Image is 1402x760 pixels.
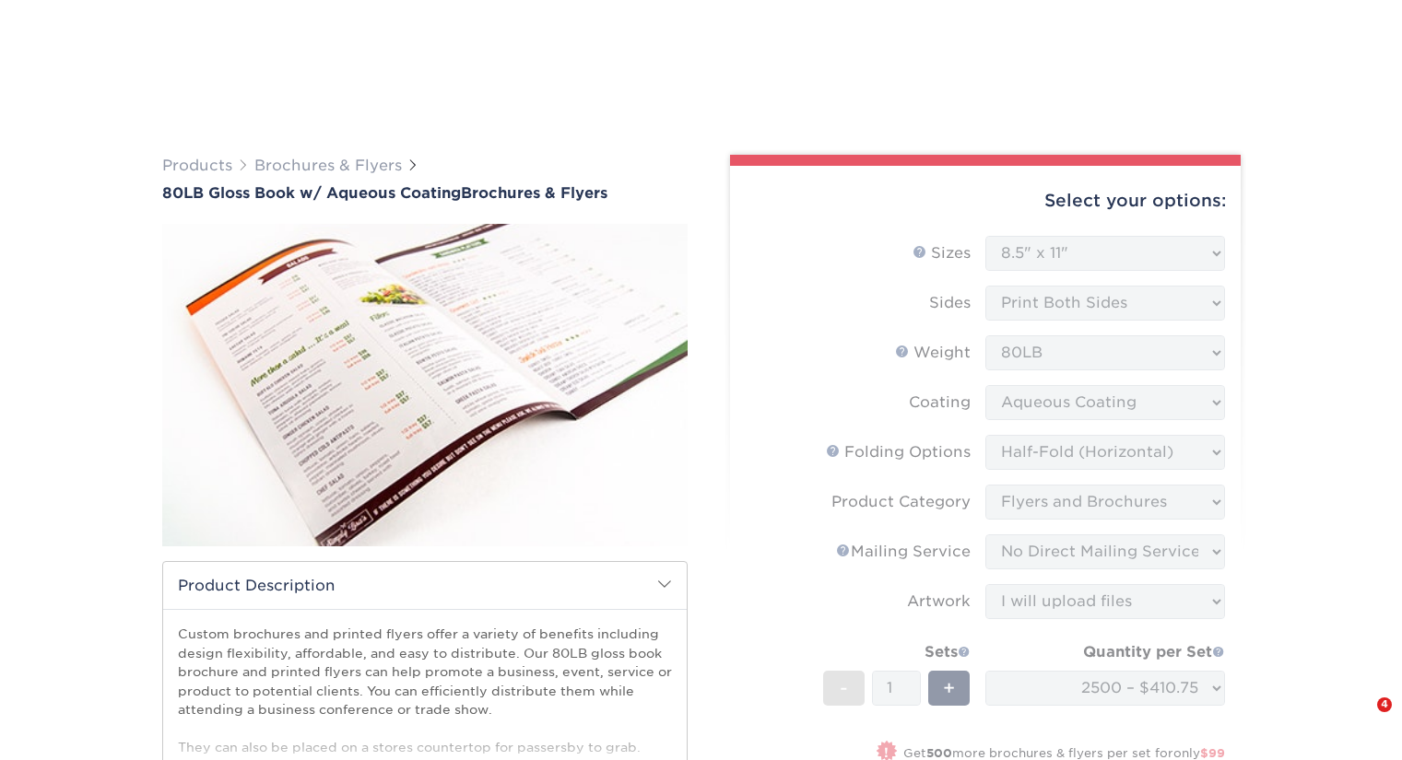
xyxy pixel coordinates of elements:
[745,166,1226,236] div: Select your options:
[254,157,402,174] a: Brochures & Flyers
[162,184,688,202] a: 80LB Gloss Book w/ Aqueous CoatingBrochures & Flyers
[1339,697,1384,742] iframe: Intercom live chat
[162,204,688,567] img: 80LB Gloss Book<br/>w/ Aqueous Coating 01
[163,562,687,609] h2: Product Description
[1377,697,1392,712] span: 4
[162,184,461,202] span: 80LB Gloss Book w/ Aqueous Coating
[162,184,688,202] h1: Brochures & Flyers
[162,157,232,174] a: Products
